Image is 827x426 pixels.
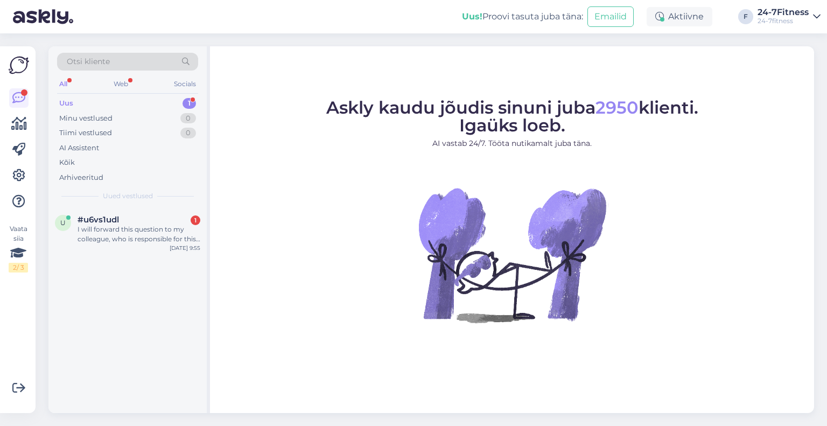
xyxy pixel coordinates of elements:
span: #u6vs1udl [78,215,119,225]
div: 2 / 3 [9,263,28,273]
img: No Chat active [415,158,609,352]
div: I will forward this question to my colleague, who is responsible for this. The reply will be here... [78,225,200,244]
div: Tiimi vestlused [59,128,112,138]
div: 0 [180,113,196,124]
div: Aktiivne [647,7,712,26]
div: Uus [59,98,73,109]
span: 2950 [595,97,639,118]
img: Askly Logo [9,55,29,75]
div: 24-7Fitness [758,8,809,17]
div: Web [111,77,130,91]
div: Arhiveeritud [59,172,103,183]
span: Otsi kliente [67,56,110,67]
span: Uued vestlused [103,191,153,201]
div: 24-7fitness [758,17,809,25]
div: Vaata siia [9,224,28,273]
div: [DATE] 9:55 [170,244,200,252]
span: u [60,219,66,227]
div: All [57,77,69,91]
a: 24-7Fitness24-7fitness [758,8,821,25]
div: Proovi tasuta juba täna: [462,10,583,23]
span: Askly kaudu jõudis sinuni juba klienti. Igaüks loeb. [326,97,698,136]
div: Socials [172,77,198,91]
p: AI vastab 24/7. Tööta nutikamalt juba täna. [326,138,698,149]
div: Kõik [59,157,75,168]
div: F [738,9,753,24]
button: Emailid [587,6,634,27]
div: Minu vestlused [59,113,113,124]
div: 0 [180,128,196,138]
div: 1 [183,98,196,109]
b: Uus! [462,11,482,22]
div: AI Assistent [59,143,99,153]
div: 1 [191,215,200,225]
